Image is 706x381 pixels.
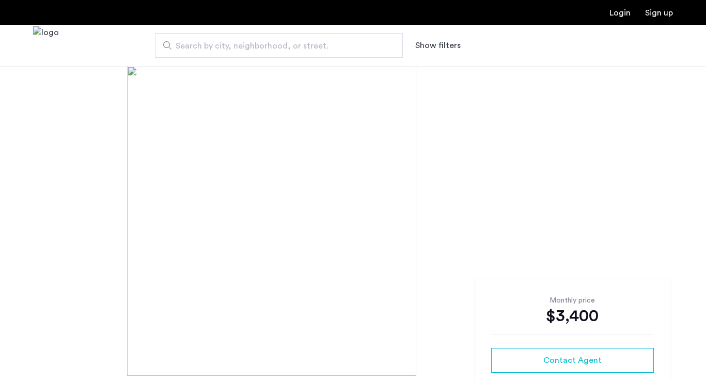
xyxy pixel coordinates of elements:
img: logo [33,26,59,65]
span: Contact Agent [543,354,602,367]
a: Login [609,9,631,17]
a: Registration [645,9,673,17]
a: Cazamio Logo [33,26,59,65]
img: [object%20Object] [127,66,579,376]
input: Apartment Search [155,33,403,58]
button: Show or hide filters [415,39,461,52]
div: $3,400 [491,306,654,326]
span: Search by city, neighborhood, or street. [176,40,374,52]
button: button [491,348,654,373]
div: Monthly price [491,295,654,306]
